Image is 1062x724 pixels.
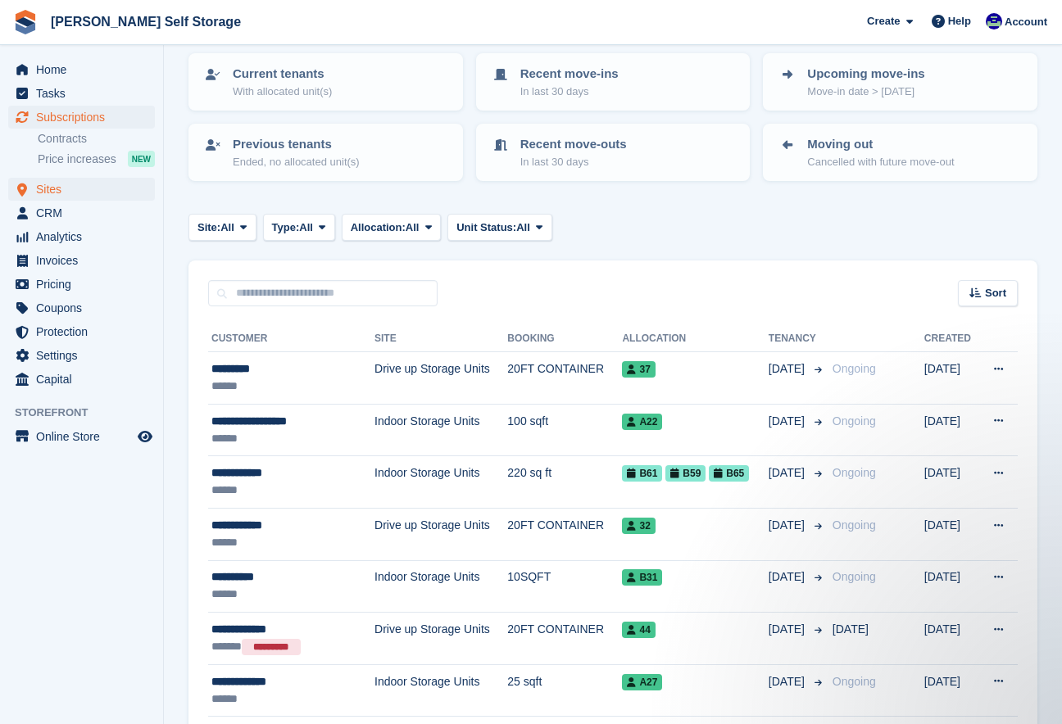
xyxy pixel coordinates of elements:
button: Unit Status: All [447,214,551,241]
span: Create [867,13,900,29]
span: Site: [197,219,220,236]
span: B31 [622,569,662,586]
p: In last 30 days [520,154,627,170]
span: Pricing [36,273,134,296]
p: In last 30 days [520,84,619,100]
td: 10SQFT [507,560,622,613]
th: Customer [208,326,374,352]
span: Help [948,13,971,29]
a: [PERSON_NAME] Self Storage [44,8,247,35]
a: Recent move-ins In last 30 days [478,55,749,109]
p: Current tenants [233,65,332,84]
a: menu [8,58,155,81]
p: Move-in date > [DATE] [807,84,924,100]
span: Storefront [15,405,163,421]
span: [DATE] [833,622,869,636]
span: Ongoing [833,675,876,688]
a: Previous tenants Ended, no allocated unit(s) [190,125,461,179]
span: Online Store [36,425,134,448]
span: Price increases [38,152,116,167]
span: Unit Status: [456,219,516,236]
td: 25 sqft [507,664,622,717]
a: menu [8,249,155,272]
p: Upcoming move-ins [807,65,924,84]
td: 20FT CONTAINER [507,508,622,560]
td: 20FT CONTAINER [507,352,622,405]
span: Analytics [36,225,134,248]
span: Coupons [36,296,134,319]
td: 20FT CONTAINER [507,613,622,665]
a: menu [8,106,155,129]
span: All [406,219,420,236]
p: With allocated unit(s) [233,84,332,100]
a: menu [8,296,155,319]
td: [DATE] [924,352,978,405]
span: Account [1005,14,1047,30]
a: menu [8,201,155,224]
a: Current tenants With allocated unit(s) [190,55,461,109]
span: All [299,219,313,236]
span: [DATE] [769,517,808,534]
span: CRM [36,201,134,224]
td: Indoor Storage Units [374,404,507,456]
p: Cancelled with future move-out [807,154,954,170]
td: Drive up Storage Units [374,352,507,405]
span: B61 [622,465,662,482]
span: Capital [36,368,134,391]
span: [DATE] [769,621,808,638]
button: Site: All [188,214,256,241]
th: Tenancy [769,326,826,352]
span: All [516,219,530,236]
span: A22 [622,414,662,430]
span: 44 [622,622,655,638]
td: Drive up Storage Units [374,508,507,560]
td: [DATE] [924,560,978,613]
a: Contracts [38,131,155,147]
button: Type: All [263,214,335,241]
th: Created [924,326,978,352]
td: Indoor Storage Units [374,456,507,509]
a: Price increases NEW [38,150,155,168]
a: menu [8,82,155,105]
img: stora-icon-8386f47178a22dfd0bd8f6a31ec36ba5ce8667c1dd55bd0f319d3a0aa187defe.svg [13,10,38,34]
span: Ongoing [833,570,876,583]
span: Subscriptions [36,106,134,129]
span: 32 [622,518,655,534]
span: A27 [622,674,662,690]
span: 37 [622,361,655,378]
span: Ongoing [833,466,876,479]
td: 220 sq ft [507,456,622,509]
span: Allocation: [351,219,406,236]
span: B59 [665,465,706,482]
span: [DATE] [769,413,808,430]
span: Protection [36,320,134,343]
span: [DATE] [769,360,808,378]
td: [DATE] [924,613,978,665]
a: Preview store [135,427,155,446]
a: menu [8,320,155,343]
span: B65 [709,465,749,482]
p: Moving out [807,135,954,154]
th: Site [374,326,507,352]
a: menu [8,368,155,391]
span: Sites [36,178,134,201]
th: Allocation [622,326,768,352]
p: Ended, no allocated unit(s) [233,154,360,170]
td: Indoor Storage Units [374,560,507,613]
a: menu [8,344,155,367]
span: Tasks [36,82,134,105]
span: Invoices [36,249,134,272]
td: [DATE] [924,508,978,560]
td: Indoor Storage Units [374,664,507,717]
a: menu [8,425,155,448]
span: Settings [36,344,134,367]
a: menu [8,225,155,248]
td: [DATE] [924,664,978,717]
span: [DATE] [769,673,808,690]
a: Recent move-outs In last 30 days [478,125,749,179]
td: Drive up Storage Units [374,613,507,665]
span: [DATE] [769,568,808,586]
span: Type: [272,219,300,236]
a: Moving out Cancelled with future move-out [765,125,1036,179]
a: menu [8,273,155,296]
